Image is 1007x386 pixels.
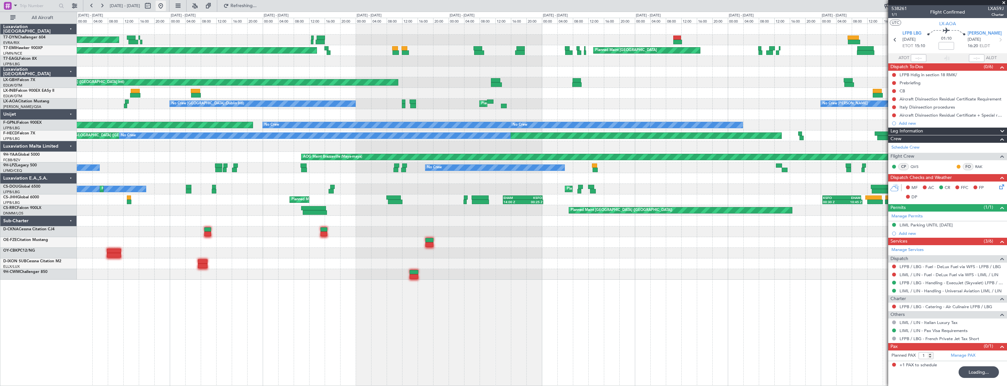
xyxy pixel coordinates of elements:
[77,18,92,24] div: 00:00
[387,18,402,24] div: 08:00
[427,163,442,172] div: No Crew
[3,136,20,141] a: LFPB/LBG
[567,184,668,194] div: Planned Maint [GEOGRAPHIC_DATA] ([GEOGRAPHIC_DATA])
[712,18,728,24] div: 20:00
[495,18,511,24] div: 12:00
[619,18,635,24] div: 20:00
[3,190,20,194] a: LFPB/LBG
[891,213,923,220] a: Manage Permits
[3,163,37,167] a: 9H-LPZLegacy 500
[890,20,901,26] button: UTC
[3,57,19,61] span: T7-EAGL
[899,120,1004,126] div: Add new
[3,121,17,125] span: F-GPNJ
[504,200,523,204] div: 14:00 Z
[900,72,957,78] div: LFPB Hdlg in section 18 RMK/
[900,264,1001,269] a: LFPB / LBG - Fuel - DeLux Fuel via WFS - LFPB / LBG
[3,131,17,135] span: F-HECD
[883,18,898,24] div: 16:00
[961,185,968,191] span: FFC
[3,99,18,103] span: LX-AOA
[3,163,16,167] span: 9H-LPZ
[963,163,973,170] div: FO
[3,46,16,50] span: T7-EMI
[121,131,136,141] div: No Crew
[636,13,661,18] div: [DATE] - [DATE]
[3,206,41,210] a: CS-RRCFalcon 900LX
[3,249,18,253] span: OY-CBK
[571,205,672,215] div: Planned Maint [GEOGRAPHIC_DATA] ([GEOGRAPHIC_DATA])
[891,352,916,359] label: Planned PAX
[3,227,19,231] span: D-CKNA
[928,185,934,191] span: AC
[890,174,952,182] span: Dispatch Checks and Weather
[867,18,883,24] div: 12:00
[899,231,1004,236] div: Add new
[980,43,990,49] span: ELDT
[891,144,920,151] a: Schedule Crew
[941,36,951,42] span: 01:10
[3,89,54,93] a: LX-INBFalcon 900EX EASy II
[3,264,20,269] a: ELLX/LUX
[604,18,619,24] div: 16:00
[890,135,901,143] span: Crew
[939,20,956,27] span: LX-AOA
[3,185,18,189] span: CS-DOU
[110,3,140,9] span: [DATE] - [DATE]
[3,200,20,205] a: LFPB/LBG
[984,343,993,349] span: (0/1)
[3,83,22,88] a: EDLW/DTM
[171,13,196,18] div: [DATE] - [DATE]
[900,280,1004,286] a: LFPB / LBG - Handling - ExecuJet (Skyvalet) LFPB / LBG
[504,196,523,200] div: EHAM
[325,18,340,24] div: 16:00
[523,200,543,204] div: 00:25 Z
[842,196,860,200] div: EHAM
[891,247,924,253] a: Manage Services
[3,211,23,216] a: DNMM/LOS
[900,104,955,110] div: Italy Disinsection procedures
[975,164,990,170] a: RAK
[900,222,953,228] div: LIML Parking UNTIL [DATE]
[418,18,433,24] div: 16:00
[984,238,993,245] span: (3/6)
[822,13,847,18] div: [DATE] - [DATE]
[790,18,805,24] div: 16:00
[900,304,992,309] a: LFPB / LBG - Catering - Air Culinaire LFPB / LBG
[481,99,583,109] div: Planned Maint [GEOGRAPHIC_DATA] ([GEOGRAPHIC_DATA])
[309,18,325,24] div: 12:00
[542,18,557,24] div: 00:00
[216,18,232,24] div: 12:00
[264,120,279,130] div: No Crew
[666,18,681,24] div: 08:00
[3,99,49,103] a: LX-AOACitation Mustang
[900,288,1002,294] a: LIML / LIN - Handling - Universal Aviation LIML / LIN
[220,1,259,11] button: Refreshing...
[108,18,123,24] div: 08:00
[900,320,958,325] a: LIML / LIN - Italian Luxury Tax
[3,270,47,274] a: 9H-CWMChallenger 850
[449,18,464,24] div: 00:00
[986,55,997,61] span: ALDT
[3,168,22,173] a: LFMD/CEQ
[3,36,18,39] span: T7-DYN
[900,80,921,86] div: Prebriefing
[902,30,921,37] span: LFPB LBG
[951,352,975,359] a: Manage PAX
[573,18,588,24] div: 08:00
[523,196,542,200] div: KSFO
[968,37,981,43] span: [DATE]
[450,13,474,18] div: [DATE] - [DATE]
[959,366,999,378] div: Loading...
[171,99,244,109] div: No Crew [GEOGRAPHIC_DATA] (Dublin Intl)
[291,195,393,204] div: Planned Maint [GEOGRAPHIC_DATA] ([GEOGRAPHIC_DATA])
[3,121,42,125] a: F-GPNJFalcon 900EX
[3,94,22,99] a: EDLW/DTM
[890,128,923,135] span: Leg Information
[557,18,573,24] div: 04:00
[247,18,263,24] div: 20:00
[480,18,495,24] div: 08:00
[49,131,151,141] div: Planned Maint [GEOGRAPHIC_DATA] ([GEOGRAPHIC_DATA])
[900,328,968,333] a: LIML / LIN - Pax Visa Requirements
[890,311,905,318] span: Others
